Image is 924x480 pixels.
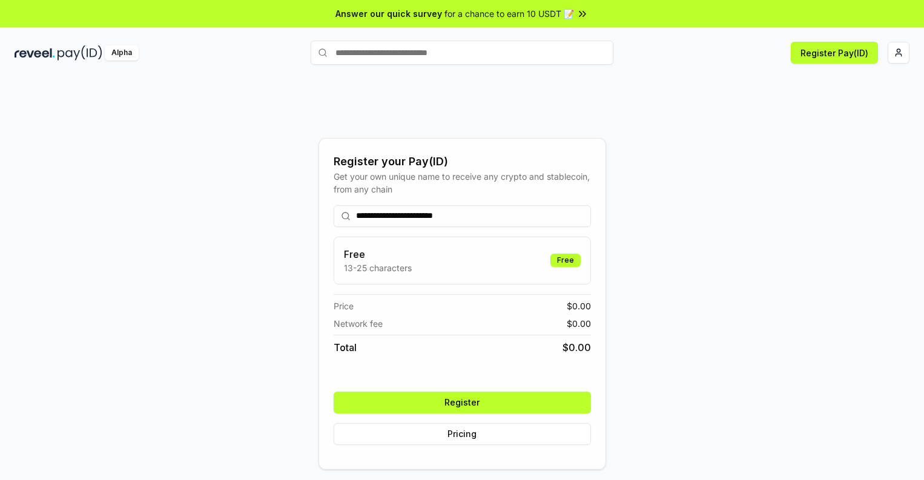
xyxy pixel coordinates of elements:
[334,392,591,413] button: Register
[550,254,581,267] div: Free
[344,247,412,261] h3: Free
[334,340,357,355] span: Total
[105,45,139,61] div: Alpha
[563,340,591,355] span: $ 0.00
[567,317,591,330] span: $ 0.00
[15,45,55,61] img: reveel_dark
[567,300,591,312] span: $ 0.00
[334,300,354,312] span: Price
[335,7,442,20] span: Answer our quick survey
[444,7,574,20] span: for a chance to earn 10 USDT 📝
[344,261,412,274] p: 13-25 characters
[334,423,591,445] button: Pricing
[791,42,878,64] button: Register Pay(ID)
[58,45,102,61] img: pay_id
[334,170,591,196] div: Get your own unique name to receive any crypto and stablecoin, from any chain
[334,317,383,330] span: Network fee
[334,153,591,170] div: Register your Pay(ID)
